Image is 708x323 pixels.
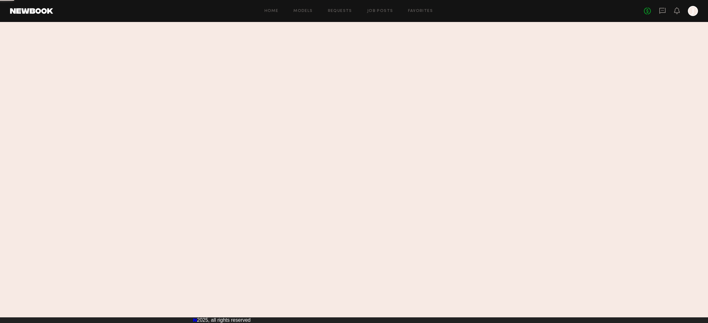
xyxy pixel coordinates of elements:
[264,9,279,13] a: Home
[367,9,393,13] a: Job Posts
[328,9,352,13] a: Requests
[293,9,313,13] a: Models
[197,317,251,323] span: 2025, all rights reserved
[408,9,433,13] a: Favorites
[688,6,698,16] a: J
